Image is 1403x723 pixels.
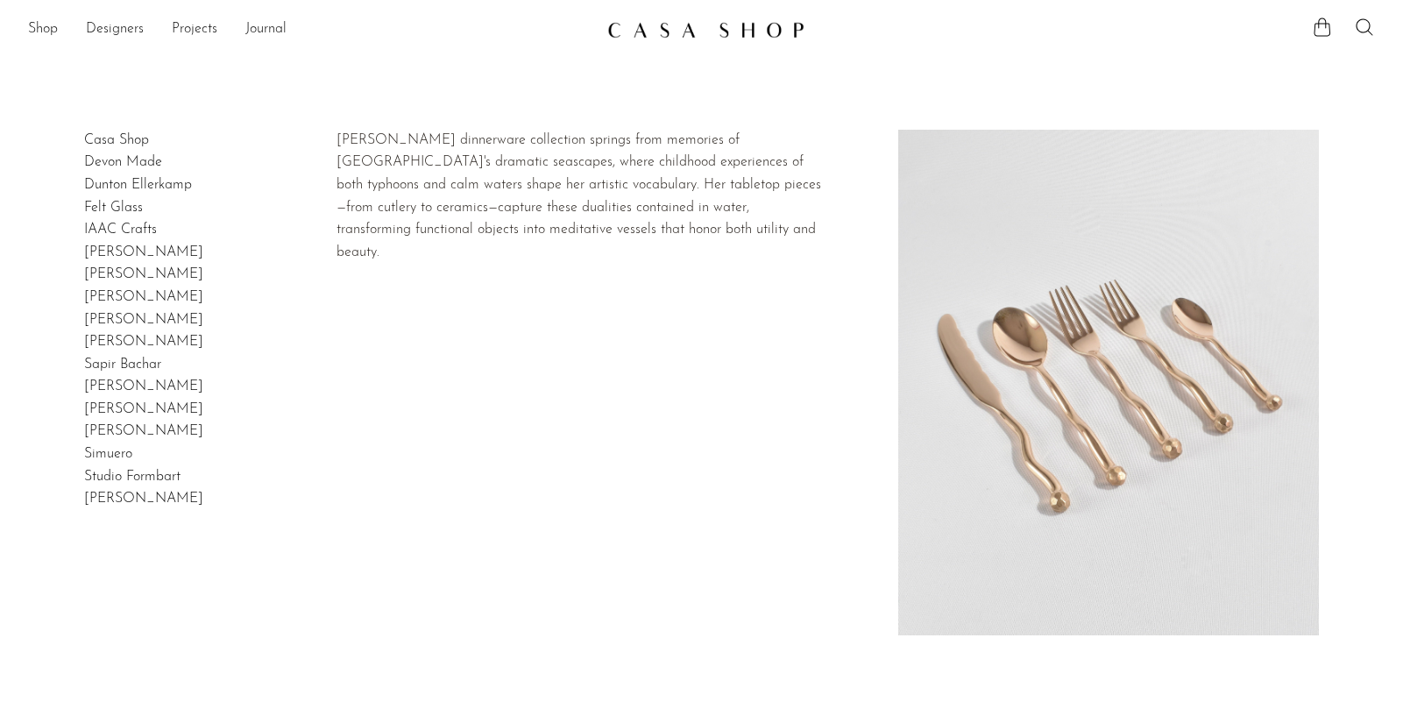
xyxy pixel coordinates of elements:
[84,358,161,372] a: Sapir Bachar
[28,15,593,45] ul: NEW HEADER MENU
[84,267,203,281] a: [PERSON_NAME]
[84,335,203,349] a: [PERSON_NAME]
[84,245,203,259] a: [PERSON_NAME]
[245,18,287,41] a: Journal
[84,201,143,215] a: Felt Glass
[84,492,203,506] a: [PERSON_NAME]
[86,18,144,41] a: Designers
[84,313,203,327] a: [PERSON_NAME]
[84,402,203,416] a: [PERSON_NAME]
[84,155,162,169] a: Devon Made
[84,379,203,393] a: [PERSON_NAME]
[84,223,157,237] a: IAAC Crafts
[84,447,132,461] a: Simuero
[28,15,593,45] nav: Desktop navigation
[84,290,203,304] a: [PERSON_NAME]
[84,178,192,192] a: Dunton Ellerkamp
[28,18,58,41] a: Shop
[84,133,149,147] a: Casa Shop
[84,470,181,484] a: Studio Formbart
[337,130,827,265] div: [PERSON_NAME] dinnerware collection springs from memories of [GEOGRAPHIC_DATA]'s dramatic seascap...
[172,18,217,41] a: Projects
[84,424,203,438] a: [PERSON_NAME]
[898,130,1319,636] img: Izabel Lam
